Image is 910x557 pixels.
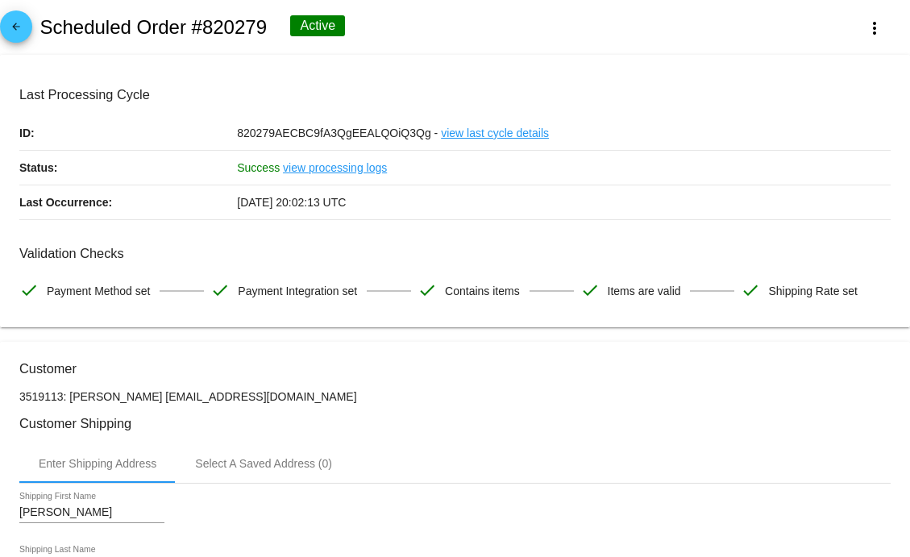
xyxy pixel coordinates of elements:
[47,274,150,308] span: Payment Method set
[210,281,230,300] mat-icon: check
[608,274,681,308] span: Items are valid
[238,274,357,308] span: Payment Integration set
[19,87,891,102] h3: Last Processing Cycle
[237,196,346,209] span: [DATE] 20:02:13 UTC
[290,15,345,36] div: Active
[19,246,891,261] h3: Validation Checks
[580,281,600,300] mat-icon: check
[19,390,891,403] p: 3519113: [PERSON_NAME] [EMAIL_ADDRESS][DOMAIN_NAME]
[19,116,237,150] p: ID:
[6,21,26,40] mat-icon: arrow_back
[19,416,891,431] h3: Customer Shipping
[19,151,237,185] p: Status:
[39,16,267,39] h2: Scheduled Order #820279
[237,127,438,139] span: 820279AECBC9fA3QgEEALQOiQ3Qg -
[19,506,164,519] input: Shipping First Name
[19,185,237,219] p: Last Occurrence:
[768,274,858,308] span: Shipping Rate set
[19,361,891,376] h3: Customer
[19,281,39,300] mat-icon: check
[237,161,280,174] span: Success
[195,457,332,470] div: Select A Saved Address (0)
[418,281,437,300] mat-icon: check
[283,151,387,185] a: view processing logs
[741,281,760,300] mat-icon: check
[445,274,520,308] span: Contains items
[39,457,156,470] div: Enter Shipping Address
[865,19,884,38] mat-icon: more_vert
[441,116,549,150] a: view last cycle details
